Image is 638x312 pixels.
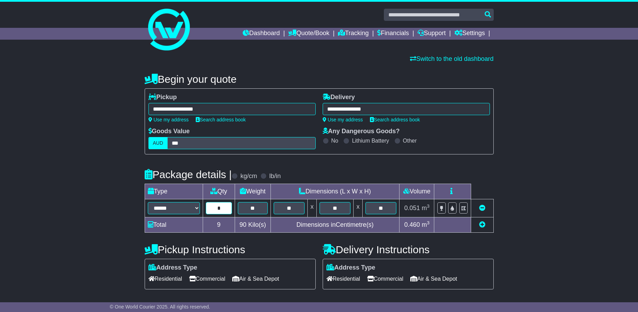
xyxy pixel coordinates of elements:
label: AUD [148,137,168,149]
span: m [422,205,430,211]
label: Address Type [326,264,375,272]
span: 0.460 [404,221,420,228]
span: Commercial [367,273,403,284]
a: Use my address [323,117,363,122]
a: Search address book [370,117,420,122]
a: Use my address [148,117,189,122]
label: Delivery [323,94,355,101]
sup: 3 [427,220,430,225]
td: Dimensions (L x W x H) [270,184,399,199]
span: 0.051 [404,205,420,211]
label: lb/in [269,173,281,180]
label: Pickup [148,94,177,101]
label: Other [403,137,417,144]
span: Residential [148,273,182,284]
sup: 3 [427,203,430,209]
a: Search address book [196,117,246,122]
label: Goods Value [148,128,190,135]
label: Any Dangerous Goods? [323,128,400,135]
a: Dashboard [243,28,280,40]
span: 90 [240,221,247,228]
span: Residential [326,273,360,284]
span: m [422,221,430,228]
td: 9 [203,217,235,233]
a: Tracking [338,28,369,40]
a: Remove this item [479,205,485,211]
a: Support [418,28,446,40]
h4: Begin your quote [145,73,494,85]
a: Financials [377,28,409,40]
a: Settings [454,28,485,40]
h4: Delivery Instructions [323,244,494,255]
a: Quote/Book [288,28,329,40]
td: Weight [235,184,271,199]
td: x [354,199,363,217]
td: Total [145,217,203,233]
label: Address Type [148,264,197,272]
td: Qty [203,184,235,199]
a: Switch to the old dashboard [410,55,493,62]
td: Volume [399,184,434,199]
td: Dimensions in Centimetre(s) [270,217,399,233]
label: kg/cm [240,173,257,180]
span: Air & Sea Depot [410,273,457,284]
td: Type [145,184,203,199]
td: x [307,199,316,217]
label: No [331,137,338,144]
td: Kilo(s) [235,217,271,233]
h4: Pickup Instructions [145,244,316,255]
a: Add new item [479,221,485,228]
span: Air & Sea Depot [232,273,279,284]
h4: Package details | [145,169,232,180]
span: Commercial [189,273,225,284]
label: Lithium Battery [352,137,389,144]
span: © One World Courier 2025. All rights reserved. [110,304,210,310]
